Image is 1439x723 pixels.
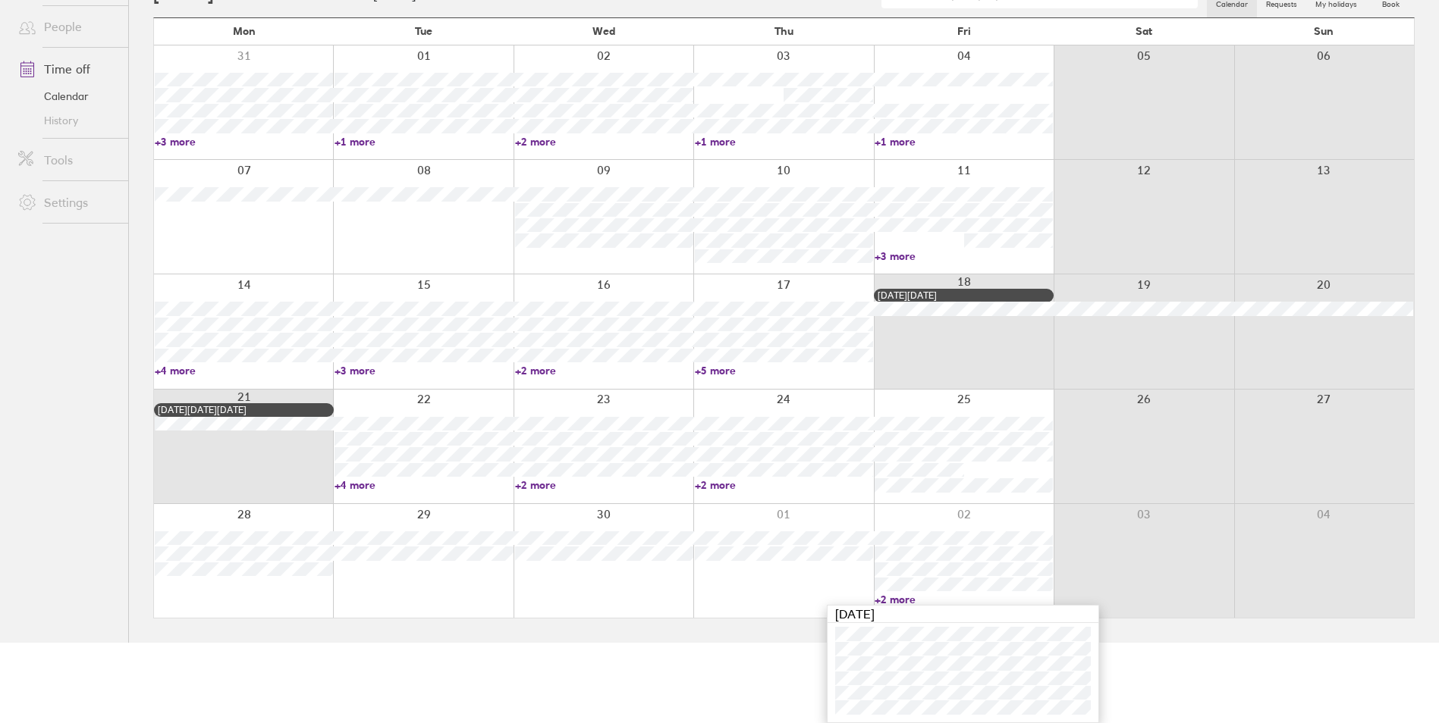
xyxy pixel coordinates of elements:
a: +2 more [515,135,693,149]
a: Settings [6,187,128,218]
a: +1 more [695,135,873,149]
a: +2 more [515,364,693,377]
a: +1 more [335,135,513,149]
span: Mon [233,25,256,37]
a: People [6,11,128,42]
a: History [6,108,128,133]
span: Sun [1314,25,1334,37]
a: +2 more [515,478,693,492]
span: Thu [774,25,793,37]
span: Sat [1136,25,1152,37]
a: +2 more [875,593,1053,606]
a: +4 more [335,478,513,492]
span: Fri [957,25,971,37]
div: [DATE] [828,606,1098,623]
a: Tools [6,145,128,175]
a: Time off [6,54,128,84]
a: +1 more [875,135,1053,149]
span: Wed [592,25,615,37]
a: +5 more [695,364,873,377]
a: +2 more [695,478,873,492]
a: +3 more [155,135,333,149]
a: Calendar [6,84,128,108]
a: +4 more [155,364,333,377]
div: [DATE][DATE] [878,290,1050,301]
a: +3 more [335,364,513,377]
a: +3 more [875,249,1053,263]
div: [DATE][DATE][DATE] [158,405,330,415]
span: Tue [415,25,432,37]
